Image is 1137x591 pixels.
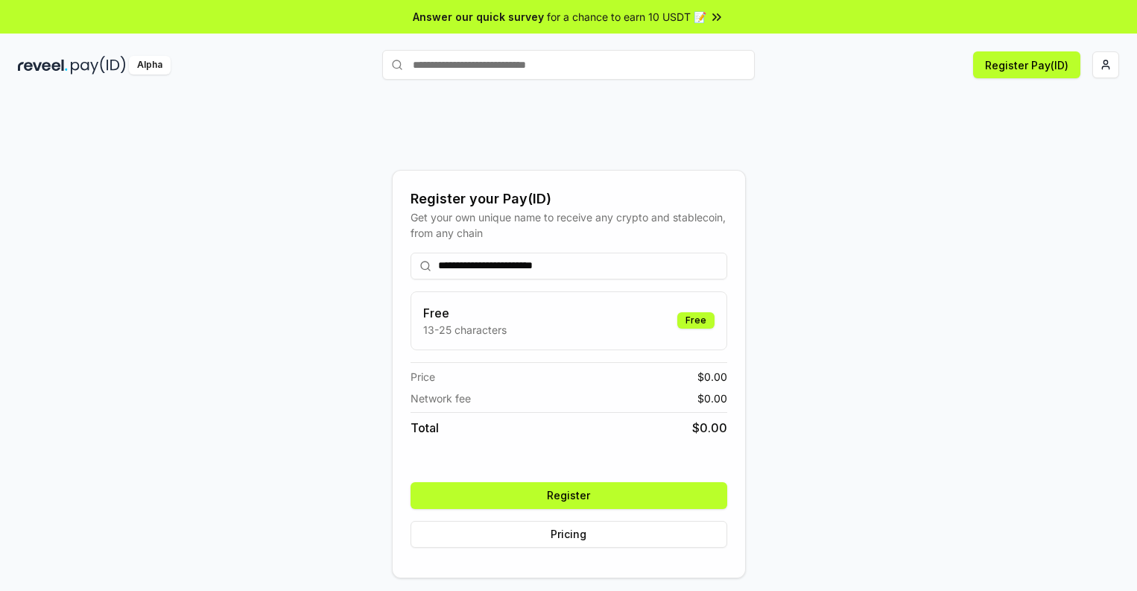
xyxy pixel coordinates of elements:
[423,304,507,322] h3: Free
[411,209,727,241] div: Get your own unique name to receive any crypto and stablecoin, from any chain
[411,482,727,509] button: Register
[547,9,706,25] span: for a chance to earn 10 USDT 📝
[423,322,507,338] p: 13-25 characters
[411,189,727,209] div: Register your Pay(ID)
[71,56,126,75] img: pay_id
[697,369,727,385] span: $ 0.00
[413,9,544,25] span: Answer our quick survey
[411,521,727,548] button: Pricing
[411,369,435,385] span: Price
[677,312,715,329] div: Free
[411,391,471,406] span: Network fee
[697,391,727,406] span: $ 0.00
[692,419,727,437] span: $ 0.00
[18,56,68,75] img: reveel_dark
[973,51,1080,78] button: Register Pay(ID)
[411,419,439,437] span: Total
[129,56,171,75] div: Alpha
